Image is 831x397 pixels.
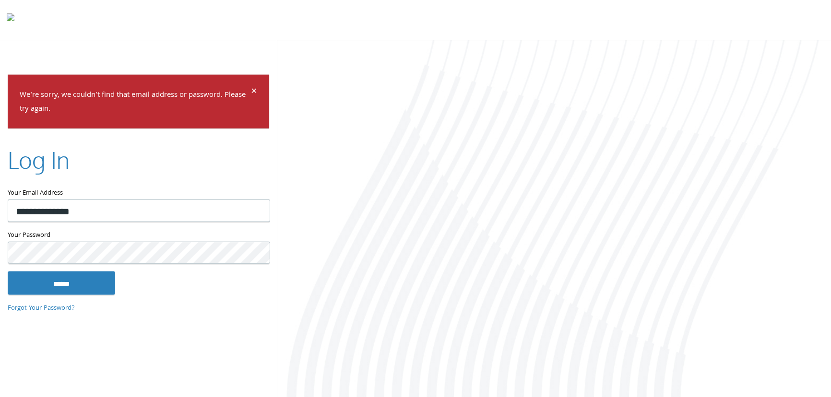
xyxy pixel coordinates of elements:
span: × [251,83,257,102]
p: We're sorry, we couldn't find that email address or password. Please try again. [20,89,249,117]
img: todyl-logo-dark.svg [7,10,14,29]
button: Dismiss alert [251,87,257,98]
h2: Log In [8,143,70,175]
a: Forgot Your Password? [8,303,75,314]
label: Your Password [8,230,269,242]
